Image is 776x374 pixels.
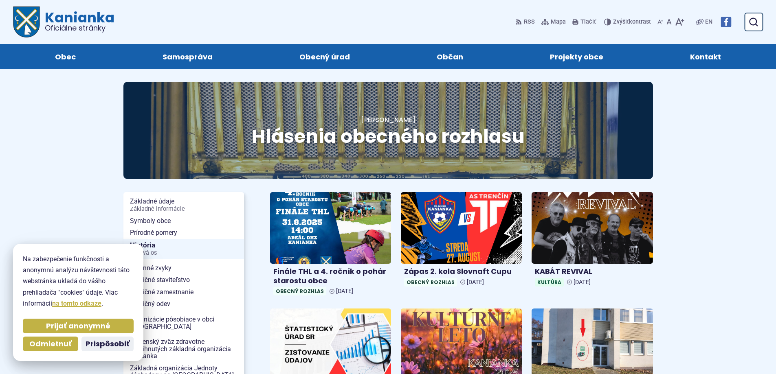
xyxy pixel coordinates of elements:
[515,44,639,69] a: Projekty obce
[130,313,237,332] span: Organizácie pôsobiace v obci [GEOGRAPHIC_DATA]
[130,215,237,227] span: Symboly obce
[46,322,110,331] span: Prijať anonymné
[130,298,237,310] span: Tradičný odev
[29,339,72,349] span: Odmietnuť
[524,17,535,27] span: RSS
[532,192,653,289] a: KABÁT REVIVAL Kultúra [DATE]
[45,24,114,32] span: Oficiálne stránky
[273,267,388,285] h4: Finále THL a 4. ročník o pohár starostu obce
[703,17,714,27] a: EN
[467,279,484,286] span: [DATE]
[127,44,248,69] a: Samospráva
[13,7,40,37] img: Prejsť na domovskú stránku
[130,336,237,362] span: Slovenský zväz zdravotne postihnutých základná organizácia Kanianka
[273,287,326,295] span: Obecný rozhlas
[613,18,629,25] span: Zvýšiť
[404,267,519,276] h4: Zápas 2. kola Slovnaft Cupu
[23,319,134,333] button: Prijať anonymné
[535,278,564,287] span: Kultúra
[123,262,244,274] a: Rodinné zvyky
[299,44,350,69] span: Obecný úrad
[270,192,391,299] a: Finále THL a 4. ročník o pohár starostu obce Obecný rozhlas [DATE]
[665,13,673,31] button: Nastaviť pôvodnú veľkosť písma
[402,44,499,69] a: Občan
[550,44,603,69] span: Projekty obce
[130,206,237,212] span: Základné informácie
[81,337,134,351] button: Prispôsobiť
[20,44,111,69] a: Obec
[437,44,463,69] span: Občan
[401,192,522,289] a: Zápas 2. kola Slovnaft Cupu Obecný rozhlas [DATE]
[123,215,244,227] a: Symboly obce
[580,19,596,26] span: Tlačiť
[130,239,237,259] span: História
[551,17,566,27] span: Mapa
[252,123,525,149] span: Hlásenia obecného rozhlasu
[55,44,76,69] span: Obec
[13,7,114,37] a: Logo Kanianka, prejsť na domovskú stránku.
[130,286,237,298] span: Tradičné zamestnanie
[123,274,244,286] a: Tradičné staviteľstvo
[516,13,536,31] a: RSS
[123,239,244,259] a: HistóriaČasová os
[604,13,653,31] button: Zvýšiťkontrast
[23,337,78,351] button: Odmietnuť
[130,195,237,214] span: Základné údaje
[130,262,237,274] span: Rodinné zvyky
[656,13,665,31] button: Zmenšiť veľkosť písma
[655,44,756,69] a: Kontakt
[535,267,649,276] h4: KABÁT REVIVAL
[721,17,731,27] img: Prejsť na Facebook stránku
[163,44,213,69] span: Samospráva
[574,279,591,286] span: [DATE]
[571,13,598,31] button: Tlačiť
[690,44,721,69] span: Kontakt
[40,11,114,32] span: Kanianka
[130,250,237,256] span: Časová os
[336,288,353,295] span: [DATE]
[130,274,237,286] span: Tradičné staviteľstvo
[52,300,101,307] a: na tomto odkaze
[361,115,415,125] a: [PERSON_NAME]
[123,298,244,310] a: Tradičný odev
[123,286,244,298] a: Tradičné zamestnanie
[123,336,244,362] a: Slovenský zväz zdravotne postihnutých základná organizácia Kanianka
[130,227,237,239] span: Prírodné pomery
[613,19,651,26] span: kontrast
[264,44,385,69] a: Obecný úrad
[123,195,244,214] a: Základné údajeZákladné informácie
[705,17,712,27] span: EN
[540,13,567,31] a: Mapa
[673,13,686,31] button: Zväčšiť veľkosť písma
[404,278,457,287] span: Obecný rozhlas
[123,313,244,332] a: Organizácie pôsobiace v obci [GEOGRAPHIC_DATA]
[86,339,130,349] span: Prispôsobiť
[23,254,134,309] p: Na zabezpečenie funkčnosti a anonymnú analýzu návštevnosti táto webstránka ukladá do vášho prehli...
[123,227,244,239] a: Prírodné pomery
